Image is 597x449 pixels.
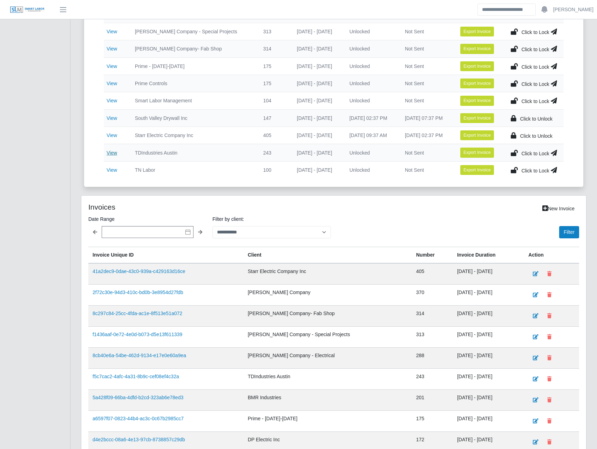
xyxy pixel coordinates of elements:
a: 8c297c84-25cc-4fda-ac1e-8f513e51a072 [93,311,182,316]
td: [DATE] - [DATE] [291,144,344,161]
th: Client [244,247,412,264]
img: SLM Logo [10,6,45,14]
td: 405 [258,127,291,144]
a: f5c7cac2-4afc-4a31-8b9c-cef08ef4c32a [93,374,179,379]
td: [DATE] - [DATE] [291,23,344,40]
td: [DATE] - [DATE] [291,57,344,75]
label: Date Range [88,215,207,223]
td: Not Sent [399,144,455,161]
td: Unlocked [344,161,399,178]
a: d4e2bccc-08a6-4e13-97cb-8738857c29db [93,437,185,442]
td: TDIndustries Austin [129,144,258,161]
td: [DATE] - [DATE] [453,348,524,369]
td: 175 [412,411,453,432]
td: TN Labor [129,161,258,178]
td: [DATE] - [DATE] [453,285,524,306]
td: [DATE] - [DATE] [453,411,524,432]
th: Invoice Unique ID [88,247,244,264]
td: TDIndustries Austin [244,369,412,390]
button: Export Invoice [460,148,494,157]
a: a6597f07-0823-44b4-ac3c-0c67b2985cc7 [93,416,184,421]
td: South Valley Drywall Inc [129,109,258,127]
a: View [107,167,117,173]
span: Click to Lock [521,151,549,156]
a: New Invoice [538,203,579,215]
td: Prime Controls [129,75,258,92]
td: 314 [258,40,291,57]
button: Export Invoice [460,165,494,175]
a: 8cb40e6a-54be-462d-9134-e17e0e60a9ea [93,353,186,358]
button: Export Invoice [460,27,494,36]
span: Click to Lock [521,98,549,104]
td: Not Sent [399,40,455,57]
span: Click to Lock [521,64,549,70]
span: Click to Lock [521,81,549,87]
td: [DATE] - [DATE] [291,161,344,178]
a: 5a428f09-66ba-4dfd-b2cd-323ab6e78ed3 [93,395,183,400]
td: 243 [258,144,291,161]
td: 147 [258,109,291,127]
label: Filter by client: [212,215,331,223]
td: [DATE] - [DATE] [291,75,344,92]
button: Export Invoice [460,130,494,140]
button: Export Invoice [460,113,494,123]
td: Starr Electric Company Inc [244,263,412,285]
td: Smart Labor Management [129,92,258,109]
a: [PERSON_NAME] [553,6,593,13]
td: [DATE] 07:37 PM [399,109,455,127]
td: [DATE] - [DATE] [453,263,524,285]
th: Number [412,247,453,264]
td: [DATE] - [DATE] [291,92,344,109]
a: View [107,115,117,121]
td: [DATE] - [DATE] [291,40,344,57]
td: [DATE] - [DATE] [291,127,344,144]
td: 100 [258,161,291,178]
td: [PERSON_NAME] Company - Electrical [244,348,412,369]
td: [DATE] 02:37 PM [344,109,399,127]
button: Export Invoice [460,61,494,71]
td: Unlocked [344,23,399,40]
th: Action [524,247,579,264]
td: Prime - [DATE]-[DATE] [244,411,412,432]
a: f1436aaf-0e72-4e0d-b073-d5e13f611339 [93,332,182,337]
td: 104 [258,92,291,109]
td: 243 [412,369,453,390]
th: Invoice Duration [453,247,524,264]
a: 41a2dec9-0dae-43c0-939a-c429163d16ce [93,268,185,274]
td: 175 [258,57,291,75]
td: Unlocked [344,144,399,161]
span: Click to Unlock [520,133,552,139]
a: View [107,63,117,69]
a: View [107,150,117,156]
td: 201 [412,390,453,411]
td: [DATE] - [DATE] [453,327,524,348]
td: 288 [412,348,453,369]
td: Not Sent [399,92,455,109]
td: 313 [258,23,291,40]
td: Starr Electric Company Inc [129,127,258,144]
td: 370 [412,285,453,306]
button: Filter [559,226,579,238]
td: [DATE] 09:37 AM [344,127,399,144]
h4: Invoices [88,203,287,211]
td: [DATE] 02:37 PM [399,127,455,144]
span: Click to Unlock [520,116,552,122]
td: [DATE] - [DATE] [453,369,524,390]
td: Unlocked [344,57,399,75]
td: [DATE] - [DATE] [453,390,524,411]
td: [PERSON_NAME] Company - Special Projects [129,23,258,40]
td: Prime - [DATE]-[DATE] [129,57,258,75]
a: View [107,132,117,138]
td: [DATE] - [DATE] [291,109,344,127]
button: Export Invoice [460,96,494,106]
button: Export Invoice [460,79,494,88]
td: Not Sent [399,57,455,75]
a: View [107,81,117,86]
td: 175 [258,75,291,92]
input: Search [477,4,536,16]
a: 2f72c30e-94d3-410c-bd0b-3e8954d27fdb [93,290,183,295]
a: View [107,46,117,52]
span: Click to Lock [521,29,549,35]
td: Not Sent [399,161,455,178]
td: Unlocked [344,92,399,109]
